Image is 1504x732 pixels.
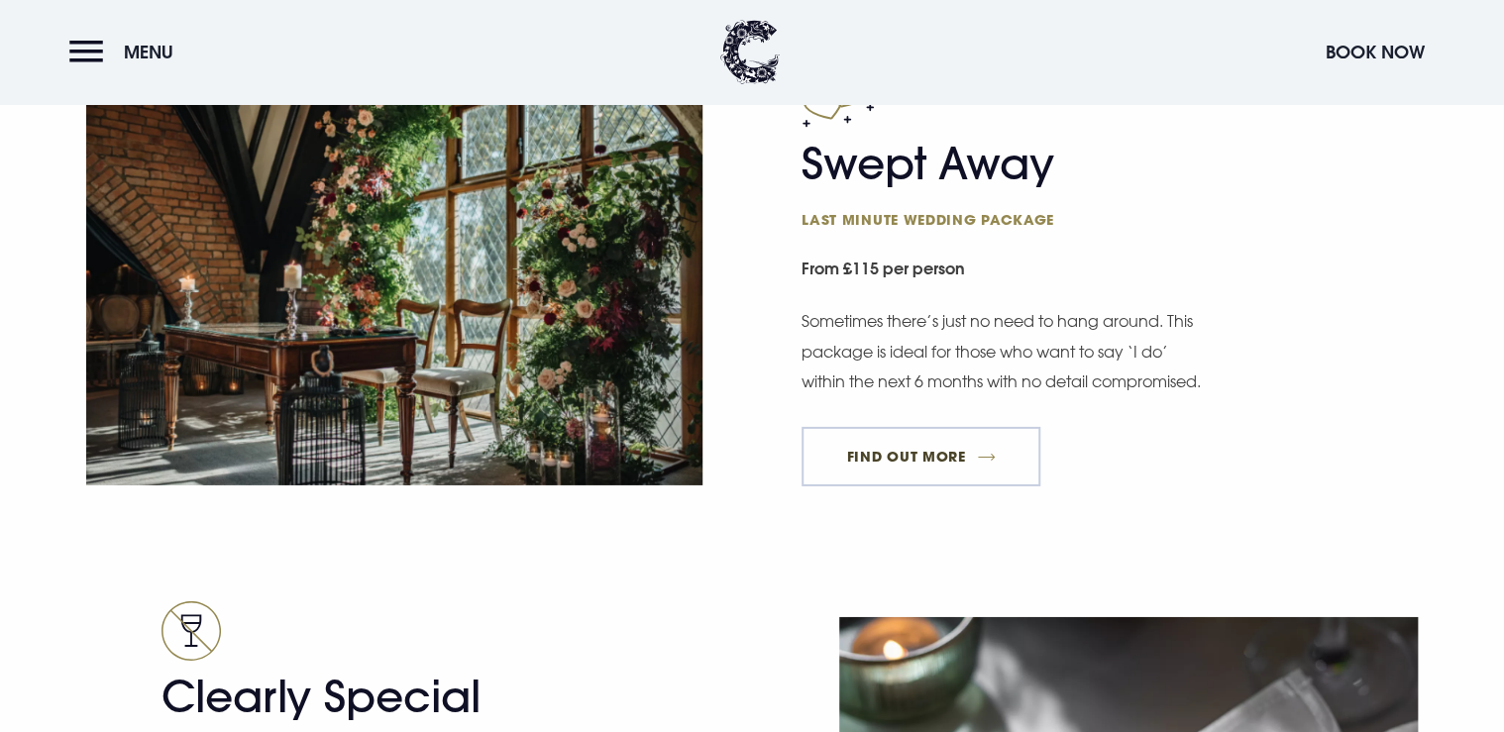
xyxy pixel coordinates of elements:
img: Clandeboye Lodge [720,20,780,84]
button: Menu [69,31,183,73]
button: Book Now [1316,31,1435,73]
span: Last minute wedding package [802,210,1188,229]
h2: Swept Away [802,138,1188,229]
small: From £115 per person [802,249,1418,293]
img: No alcohol icon [161,601,221,661]
span: Menu [124,41,173,63]
p: Sometimes there’s just no need to hang around. This package is ideal for those who want to say ‘I... [802,306,1208,396]
a: FIND OUT MORE [802,427,1040,486]
img: Ceremony table beside an arched window at a Wedding Venue Northern Ireland [86,74,702,485]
